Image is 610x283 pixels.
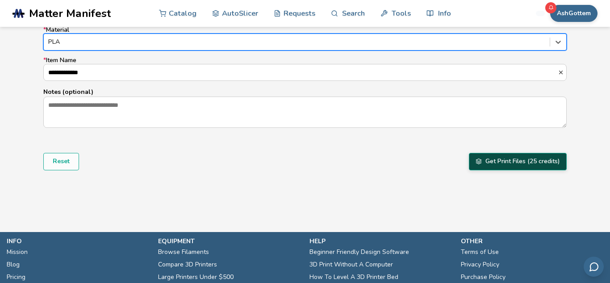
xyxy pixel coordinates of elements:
[7,258,20,271] a: Blog
[461,246,499,258] a: Terms of Use
[461,237,603,246] p: other
[43,26,567,51] label: Material
[7,246,28,258] a: Mission
[469,153,567,170] button: Get Print Files (25 credits)
[158,258,217,271] a: Compare 3D Printers
[550,5,597,22] button: AshGottem
[43,57,567,81] label: Item Name
[461,258,499,271] a: Privacy Policy
[44,64,558,80] input: *Item Name
[558,69,566,76] button: *Item Name
[29,7,111,20] span: Matter Manifest
[43,153,79,170] button: Reset
[7,237,149,246] p: info
[158,237,301,246] p: equipment
[309,237,452,246] p: help
[44,97,566,127] textarea: Notes (optional)
[309,246,409,258] a: Beginner Friendly Design Software
[309,258,393,271] a: 3D Print Without A Computer
[43,87,567,97] p: Notes (optional)
[584,257,604,277] button: Send feedback via email
[158,246,209,258] a: Browse Filaments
